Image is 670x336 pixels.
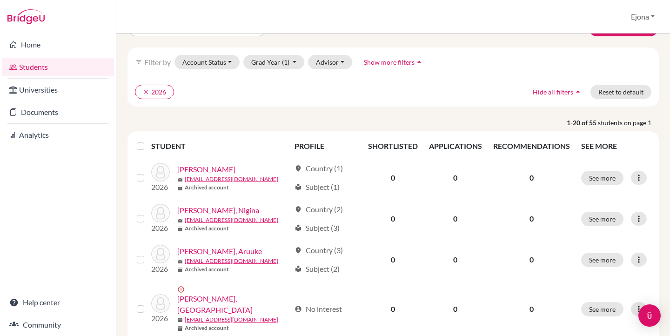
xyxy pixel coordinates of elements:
[423,198,488,239] td: 0
[295,265,302,273] span: local_library
[295,247,302,254] span: location_on
[177,259,183,264] span: mail
[177,177,183,182] span: mail
[282,58,289,66] span: (1)
[2,126,114,144] a: Analytics
[174,55,240,69] button: Account Status
[151,204,170,222] img: Abdimazhitova, Nigina
[7,9,45,24] img: Bridge-U
[364,58,415,66] span: Show more filters
[185,216,278,224] a: [EMAIL_ADDRESS][DOMAIN_NAME]
[295,204,343,215] div: Country (2)
[2,81,114,99] a: Universities
[143,89,149,95] i: clear
[581,302,623,316] button: See more
[177,185,183,191] span: inventory_2
[151,263,170,275] p: 2026
[581,212,623,226] button: See more
[185,175,278,183] a: [EMAIL_ADDRESS][DOMAIN_NAME]
[177,293,290,316] a: [PERSON_NAME], [GEOGRAPHIC_DATA]
[151,245,170,263] img: Adzhibekova, Aruuke
[295,224,302,232] span: local_library
[177,326,183,331] span: inventory_2
[185,257,278,265] a: [EMAIL_ADDRESS][DOMAIN_NAME]
[185,316,278,324] a: [EMAIL_ADDRESS][DOMAIN_NAME]
[177,267,183,273] span: inventory_2
[144,58,171,67] span: Filter by
[135,85,174,99] button: clear2026
[177,246,262,257] a: [PERSON_NAME], Aruuke
[638,304,661,327] div: Open Intercom Messenger
[581,253,623,267] button: See more
[295,303,342,315] div: No interest
[151,163,170,181] img: Abakirov, Alikhan
[493,254,570,265] p: 0
[598,118,659,128] span: students on page 1
[177,205,259,216] a: [PERSON_NAME], Nigina
[295,222,340,234] div: Subject (3)
[423,157,488,198] td: 0
[423,135,488,157] th: APPLICATIONS
[2,293,114,312] a: Help center
[362,157,423,198] td: 0
[2,103,114,121] a: Documents
[493,303,570,315] p: 0
[151,294,170,313] img: Aidarov, Alibek
[308,55,352,69] button: Advisor
[567,118,598,128] strong: 1-20 of 55
[2,316,114,334] a: Community
[627,8,659,26] button: Ejona
[488,135,576,157] th: RECOMMENDATIONS
[177,218,183,223] span: mail
[295,165,302,172] span: location_on
[151,313,170,324] p: 2026
[573,87,583,96] i: arrow_drop_up
[362,198,423,239] td: 0
[185,265,229,274] b: Archived account
[295,206,302,213] span: location_on
[576,135,655,157] th: SEE MORE
[525,85,590,99] button: Hide all filtersarrow_drop_up
[151,181,170,193] p: 2026
[177,317,183,323] span: mail
[415,57,424,67] i: arrow_drop_up
[295,183,302,191] span: local_library
[185,224,229,233] b: Archived account
[151,222,170,234] p: 2026
[177,226,183,232] span: inventory_2
[356,55,432,69] button: Show more filtersarrow_drop_up
[177,286,187,293] span: error_outline
[295,263,340,275] div: Subject (2)
[177,164,235,175] a: [PERSON_NAME]
[362,239,423,280] td: 0
[533,88,573,96] span: Hide all filters
[151,135,289,157] th: STUDENT
[493,172,570,183] p: 0
[423,239,488,280] td: 0
[362,135,423,157] th: SHORTLISTED
[185,324,229,332] b: Archived account
[295,305,302,313] span: account_circle
[2,58,114,76] a: Students
[135,58,142,66] i: filter_list
[2,35,114,54] a: Home
[295,163,343,174] div: Country (1)
[581,171,623,185] button: See more
[295,181,340,193] div: Subject (1)
[493,213,570,224] p: 0
[185,183,229,192] b: Archived account
[295,245,343,256] div: Country (3)
[243,55,305,69] button: Grad Year(1)
[590,85,651,99] button: Reset to default
[289,135,362,157] th: PROFILE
